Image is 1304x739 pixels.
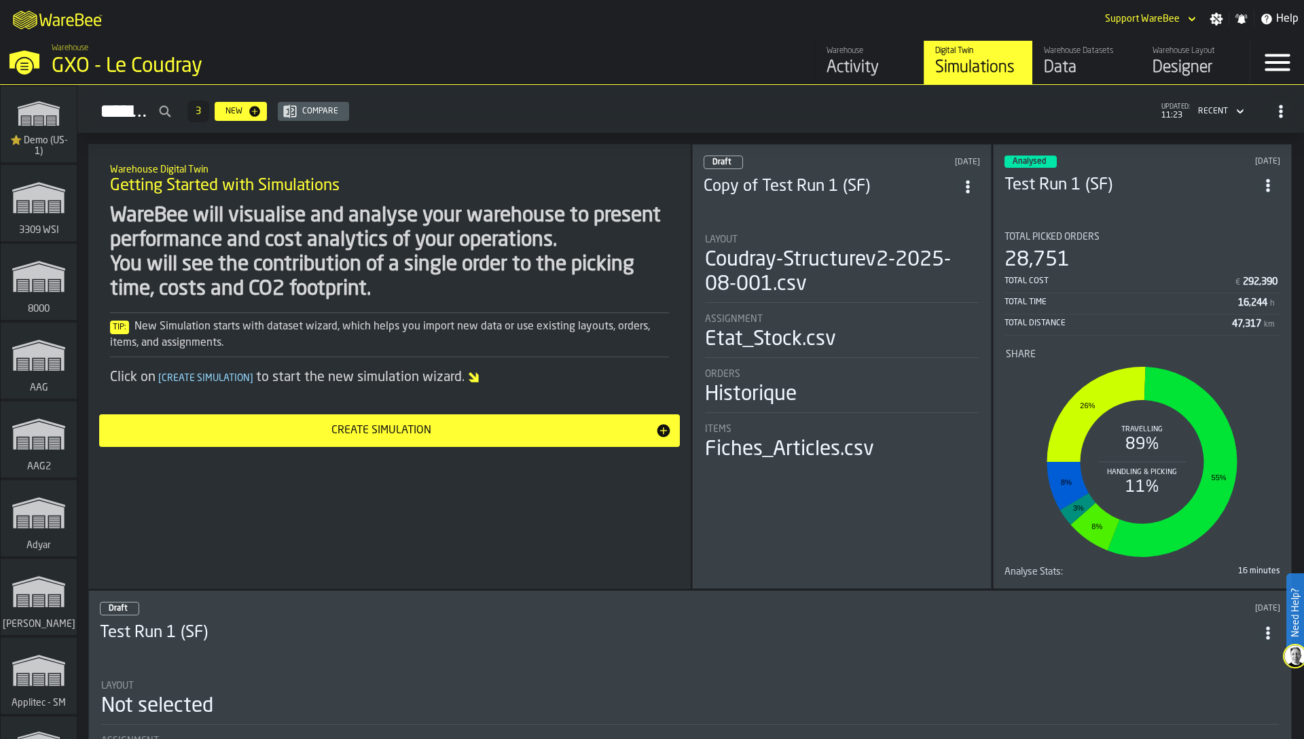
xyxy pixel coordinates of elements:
[1141,41,1250,84] a: link-to-/wh/i/efd9e906-5eb9-41af-aac9-d3e075764b8d/designer
[1004,566,1281,577] div: stat-Analyse Stats:
[935,46,1021,56] div: Digital Twin
[705,314,979,358] div: stat-Assignment
[1,165,77,244] a: link-to-/wh/i/d1ef1afb-ce11-4124-bdae-ba3d01893ec0/simulations
[52,43,88,53] span: Warehouse
[1204,12,1229,26] label: button-toggle-Settings
[1004,175,1256,196] div: Test Run 1 (SF)
[705,314,979,325] div: Title
[24,461,54,472] span: AAG2
[101,681,1279,691] div: Title
[1004,232,1281,336] div: stat-Total Picked Orders
[705,424,731,435] span: Items
[1153,46,1239,56] div: Warehouse Layout
[712,158,731,166] span: Draft
[705,369,979,380] div: Title
[1004,221,1281,577] section: card-SimulationDashboardCard-analyzed
[1229,12,1254,26] label: button-toggle-Notifications
[88,144,691,589] div: ItemListCard-
[1004,298,1239,307] div: Total Time
[705,234,979,303] div: stat-Layout
[110,321,129,334] span: Tip:
[705,234,979,245] div: Title
[1193,103,1247,120] div: DropdownMenuValue-4
[100,622,1256,644] div: Test Run 1 (SF)
[182,101,215,122] div: ButtonLoadMore-Load More-Prev-First-Last
[1270,299,1275,308] span: h
[1276,11,1299,27] span: Help
[705,437,874,462] div: Fiches_Articles.csv
[156,374,256,383] span: Create Simulation
[99,414,680,447] button: button-Create Simulation
[692,144,992,589] div: ItemListCard-DashboardItemContainer
[1243,276,1278,287] div: Stat Value
[110,204,669,302] div: WareBee will visualise and analyse your warehouse to present performance and cost analytics of yo...
[107,422,655,439] div: Create Simulation
[1004,248,1070,272] div: 28,751
[705,424,979,435] div: Title
[924,41,1032,84] a: link-to-/wh/i/efd9e906-5eb9-41af-aac9-d3e075764b8d/simulations
[1006,349,1036,360] span: Share
[1032,41,1141,84] a: link-to-/wh/i/efd9e906-5eb9-41af-aac9-d3e075764b8d/data
[1,86,77,165] a: link-to-/wh/i/103622fe-4b04-4da1-b95f-2619b9c959cc/simulations
[705,369,979,413] div: stat-Orders
[1013,158,1046,166] span: Analysed
[1100,11,1199,27] div: DropdownMenuValue-Support WareBee
[100,602,139,615] div: status-0 2
[1288,575,1303,651] label: Need Help?
[935,57,1021,79] div: Simulations
[704,176,956,198] h3: Copy of Test Run 1 (SF)
[705,234,738,245] span: Layout
[993,144,1292,589] div: ItemListCard-DashboardItemContainer
[1170,157,1280,166] div: Updated: 12/08/2025, 10:22:12 Created: 11/08/2025, 18:11:08
[24,540,54,551] span: Adyar
[1105,14,1180,24] div: DropdownMenuValue-Support WareBee
[1004,232,1100,242] span: Total Picked Orders
[110,175,340,197] span: Getting Started with Simulations
[110,368,669,387] div: Click on to start the new simulation wizard.
[1044,57,1130,79] div: Data
[1,638,77,717] a: link-to-/wh/i/662479f8-72da-4751-a936-1d66c412adb4/simulations
[704,156,743,169] div: status-0 2
[1004,566,1063,577] div: Title
[101,681,134,691] span: Layout
[1235,278,1240,287] span: €
[1004,319,1233,328] div: Total Distance
[220,107,248,116] div: New
[704,221,980,465] section: card-SimulationDashboardCard-draft
[1153,57,1239,79] div: Designer
[705,248,979,297] div: Coudray-Structurev2-2025-08-001.csv
[1004,276,1233,286] div: Total Cost
[1161,111,1190,120] span: 11:23
[101,681,1279,725] div: stat-Layout
[863,158,979,167] div: Updated: 12/08/2025, 10:56:31 Created: 12/08/2025, 10:56:31
[1250,41,1304,84] label: button-toggle-Menu
[1006,349,1280,360] div: Title
[1004,156,1057,168] div: status-3 2
[1254,11,1304,27] label: button-toggle-Help
[16,225,62,236] span: 3309 WSI
[1,480,77,559] a: link-to-/wh/i/862141b4-a92e-43d2-8b2b-6509793ccc83/simulations
[1044,46,1130,56] div: Warehouse Datasets
[815,41,924,84] a: link-to-/wh/i/efd9e906-5eb9-41af-aac9-d3e075764b8d/feed/
[297,107,344,116] div: Compare
[1,323,77,401] a: link-to-/wh/i/27cb59bd-8ba0-4176-b0f1-d82d60966913/simulations
[6,135,71,157] span: ⭐ Demo (US-1)
[827,57,913,79] div: Activity
[705,314,763,325] span: Assignment
[52,54,418,79] div: GXO - Le Coudray
[250,374,253,383] span: ]
[99,155,680,204] div: title-Getting Started with Simulations
[1232,319,1261,329] div: Stat Value
[1004,232,1281,242] div: Title
[705,369,740,380] span: Orders
[77,85,1304,133] h2: button-Simulations
[25,304,52,314] span: 8000
[27,382,51,393] span: AAG
[1006,349,1280,564] div: stat-Share
[1198,107,1228,116] div: DropdownMenuValue-4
